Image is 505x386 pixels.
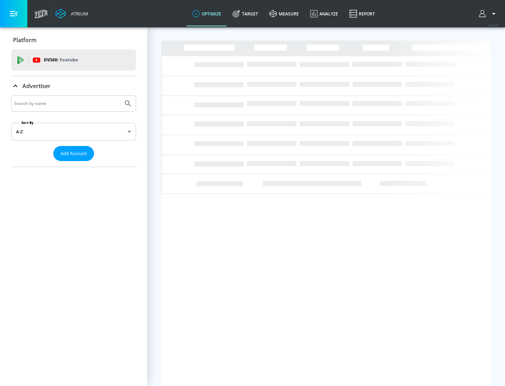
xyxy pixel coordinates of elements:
span: Add Account [60,149,87,158]
p: Advertiser [22,82,50,90]
a: Atrium [55,8,88,19]
nav: list of Advertiser [11,161,136,167]
button: Add Account [53,146,94,161]
span: v 4.24.0 [488,23,498,27]
a: Target [227,1,264,26]
div: Atrium [68,11,88,17]
div: Platform [11,30,136,50]
a: Report [344,1,381,26]
div: Advertiser [11,76,136,96]
a: optimize [187,1,227,26]
p: Platform [13,36,36,44]
div: A-Z [11,123,136,140]
div: Advertiser [11,95,136,167]
p: DV360: [44,56,78,64]
input: Search by name [14,99,120,108]
a: Analyze [304,1,344,26]
a: measure [264,1,304,26]
label: Sort By [20,120,35,125]
p: Youtube [59,56,78,64]
div: DV360: Youtube [11,49,136,71]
